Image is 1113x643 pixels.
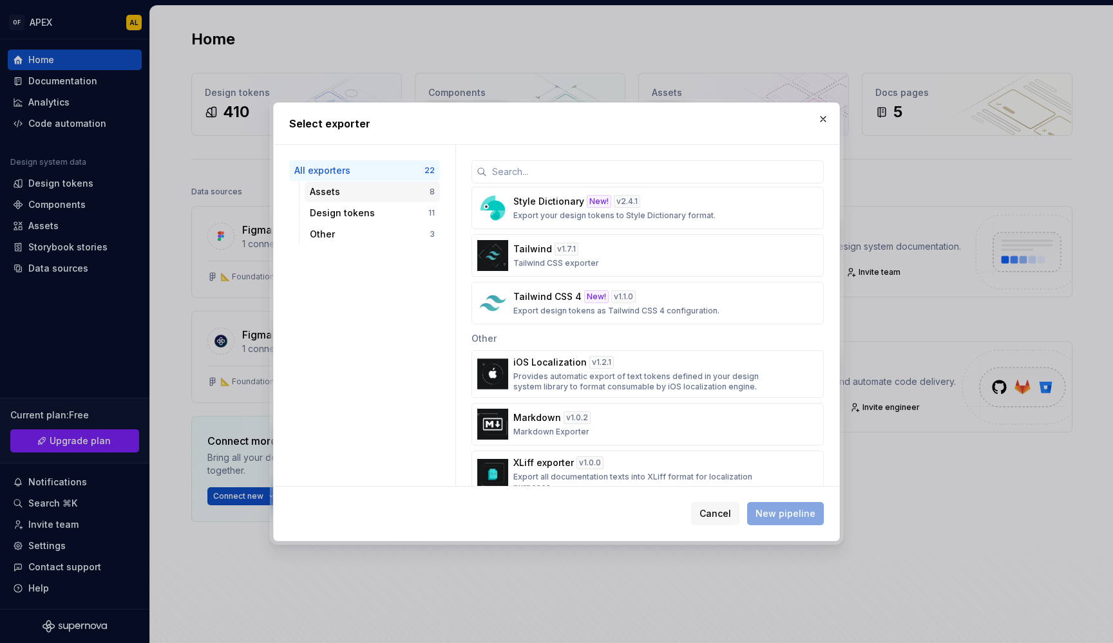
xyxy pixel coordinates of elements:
[555,243,578,256] div: v 1.7.1
[587,195,611,208] div: New!
[584,290,609,303] div: New!
[428,208,435,218] div: 11
[310,185,430,198] div: Assets
[513,411,561,424] p: Markdown
[614,195,640,208] div: v 2.4.1
[471,187,824,229] button: Style DictionaryNew!v2.4.1Export your design tokens to Style Dictionary format.
[513,195,584,208] p: Style Dictionary
[471,451,824,498] button: XLiff exporterv1.0.0Export all documentation texts into XLiff format for localization purposes
[305,182,440,202] button: Assets8
[471,350,824,398] button: iOS Localizationv1.2.1Provides automatic export of text tokens defined in your design system libr...
[513,210,716,221] p: Export your design tokens to Style Dictionary format.
[294,164,424,177] div: All exporters
[310,228,430,241] div: Other
[611,290,636,303] div: v 1.1.0
[289,116,824,131] h2: Select exporter
[513,371,774,392] p: Provides automatic export of text tokens defined in your design system library to format consumab...
[576,456,604,469] div: v 1.0.0
[513,356,587,369] p: iOS Localization
[430,187,435,197] div: 8
[289,160,440,181] button: All exporters22
[513,290,582,303] p: Tailwind CSS 4
[305,203,440,223] button: Design tokens11
[699,507,731,520] span: Cancel
[424,165,435,176] div: 22
[310,207,428,219] div: Design tokens
[589,356,614,369] div: v 1.2.1
[471,403,824,445] button: Markdownv1.0.2Markdown Exporter
[691,502,739,525] button: Cancel
[513,472,774,492] p: Export all documentation texts into XLiff format for localization purposes
[564,411,591,424] div: v 1.0.2
[513,427,589,437] p: Markdown Exporter
[471,282,824,324] button: Tailwind CSS 4New!v1.1.0Export design tokens as Tailwind CSS 4 configuration.
[513,306,719,316] p: Export design tokens as Tailwind CSS 4 configuration.
[471,234,824,277] button: Tailwindv1.7.1Tailwind CSS exporter
[305,224,440,245] button: Other3
[471,324,824,350] div: Other
[487,160,824,183] input: Search...
[513,243,552,256] p: Tailwind
[430,229,435,239] div: 3
[513,456,574,469] p: XLiff exporter
[513,258,599,268] p: Tailwind CSS exporter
